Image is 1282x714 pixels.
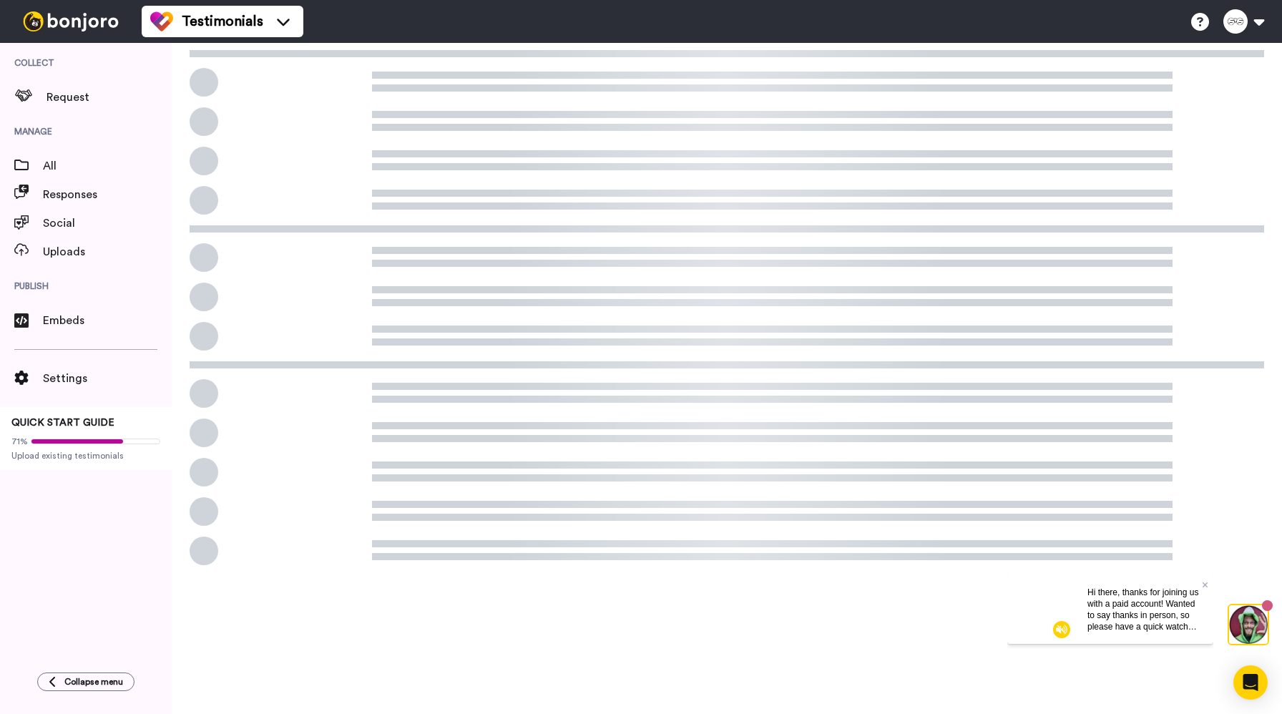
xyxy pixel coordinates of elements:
[182,11,263,31] span: Testimonials
[11,436,28,447] span: 71%
[1,3,40,41] img: 3183ab3e-59ed-45f6-af1c-10226f767056-1659068401.jpg
[43,312,172,329] span: Embeds
[80,12,192,102] span: Hi there, thanks for joining us with a paid account! Wanted to say thanks in person, so please ha...
[64,676,123,688] span: Collapse menu
[46,46,63,63] img: mute-white.svg
[150,10,173,33] img: tm-color.svg
[43,243,172,260] span: Uploads
[17,11,124,31] img: bj-logo-header-white.svg
[11,418,114,428] span: QUICK START GUIDE
[11,450,160,461] span: Upload existing testimonials
[37,673,134,691] button: Collapse menu
[43,370,172,387] span: Settings
[1233,665,1268,700] div: Open Intercom Messenger
[43,215,172,232] span: Social
[43,186,172,203] span: Responses
[47,89,172,106] span: Request
[43,157,172,175] span: All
